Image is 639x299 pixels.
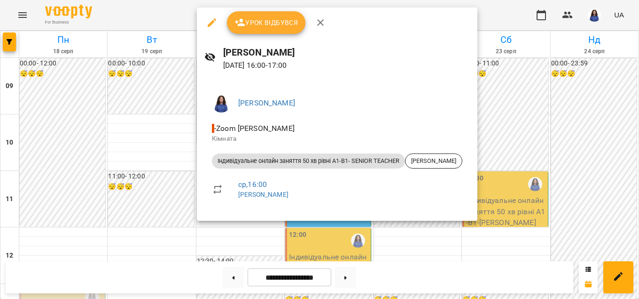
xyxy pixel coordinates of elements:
[234,17,298,28] span: Урок відбувся
[227,11,306,34] button: Урок відбувся
[238,191,288,198] a: [PERSON_NAME]
[405,157,462,165] span: [PERSON_NAME]
[238,180,267,189] a: ср , 16:00
[405,154,462,169] div: [PERSON_NAME]
[212,157,405,165] span: Індивідуальне онлайн заняття 50 хв рівні А1-В1- SENIOR TEACHER
[223,45,470,60] h6: [PERSON_NAME]
[212,94,231,113] img: 896d7bd98bada4a398fcb6f6c121a1d1.png
[212,134,462,144] p: Кімната
[223,60,470,71] p: [DATE] 16:00 - 17:00
[212,124,296,133] span: - Zoom [PERSON_NAME]
[238,98,295,107] a: [PERSON_NAME]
